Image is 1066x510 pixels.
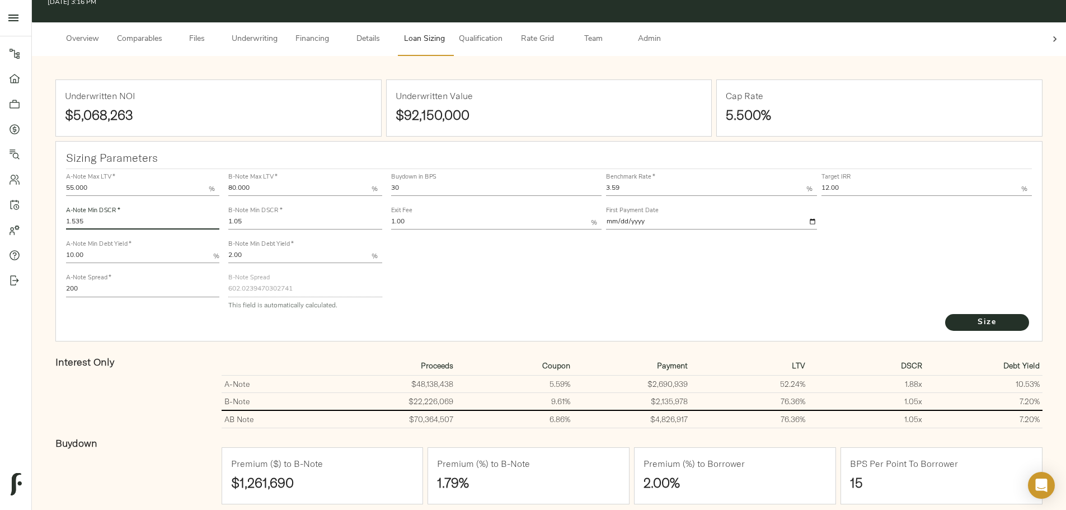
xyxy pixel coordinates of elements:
[925,392,1042,410] td: 7.20%
[65,89,135,104] h6: Underwritten NOI
[925,410,1042,428] td: 7.20%
[542,361,570,371] strong: Coupon
[1021,184,1027,194] p: %
[437,474,469,491] strong: 1.79%
[55,437,97,450] strong: Buydown
[403,32,445,46] span: Loan Sizing
[691,392,808,410] td: 76.36%
[606,174,655,180] label: Benchmark Rate
[347,32,389,46] span: Details
[222,410,339,428] td: AB Note
[459,32,503,46] span: Qualification
[1003,361,1040,371] strong: Debt Yield
[644,474,680,491] strong: 2.00%
[691,410,808,428] td: 76.36%
[573,375,691,392] td: $2,690,939
[396,106,469,123] strong: $92,150,000
[456,410,574,428] td: 6.86%
[372,184,378,194] p: %
[176,32,218,46] span: Files
[231,474,294,491] strong: $1,261,690
[945,314,1029,331] button: Size
[66,208,120,214] label: A-Note Min DSCR
[66,151,1032,164] h3: Sizing Parameters
[516,32,558,46] span: Rate Grid
[372,251,378,261] p: %
[228,300,382,311] p: This field is automatically calculated.
[421,361,453,371] strong: Proceeds
[391,174,436,180] label: Buydown in BPS
[925,375,1042,392] td: 10.53%
[606,208,659,214] label: First Payment Date
[726,89,763,104] h6: Cap Rate
[231,457,323,471] h6: Premium ($) to B-Note
[222,375,339,392] td: A-Note
[228,208,282,214] label: B-Note Min DSCR
[61,32,104,46] span: Overview
[806,184,813,194] p: %
[808,410,926,428] td: 1.05 x
[657,361,688,371] strong: Payment
[66,174,115,180] label: A-Note Max LTV
[228,275,270,282] label: B-Note Spread
[291,32,334,46] span: Financing
[437,457,530,471] h6: Premium (%) to B-Note
[573,392,691,410] td: $2,135,978
[628,32,670,46] span: Admin
[66,242,131,248] label: A-Note Min Debt Yield
[901,361,922,371] strong: DSCR
[456,375,574,392] td: 5.59%
[228,174,278,180] label: B-Note Max LTV
[232,32,278,46] span: Underwriting
[209,184,215,194] p: %
[792,361,805,371] strong: LTV
[65,106,133,123] strong: $5,068,263
[339,392,456,410] td: $22,226,069
[808,375,926,392] td: 1.88 x
[850,457,958,471] h6: BPS Per Point To Borrower
[956,316,1018,330] span: Size
[691,375,808,392] td: 52.24%
[55,355,114,368] strong: Interest Only
[339,375,456,392] td: $48,138,438
[726,106,771,123] strong: 5.500%
[66,275,111,282] label: A-Note Spread
[213,251,219,261] p: %
[456,392,574,410] td: 9.61%
[117,32,162,46] span: Comparables
[391,208,412,214] label: Exit Fee
[808,392,926,410] td: 1.05 x
[821,174,851,180] label: Target IRR
[11,473,22,495] img: logo
[339,410,456,428] td: $70,364,507
[573,410,691,428] td: $4,826,917
[222,392,339,410] td: B-Note
[228,242,293,248] label: B-Note Min Debt Yield
[396,89,473,104] h6: Underwritten Value
[1028,472,1055,499] div: Open Intercom Messenger
[591,218,597,228] p: %
[644,457,745,471] h6: Premium (%) to Borrower
[850,474,863,491] strong: 15
[572,32,614,46] span: Team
